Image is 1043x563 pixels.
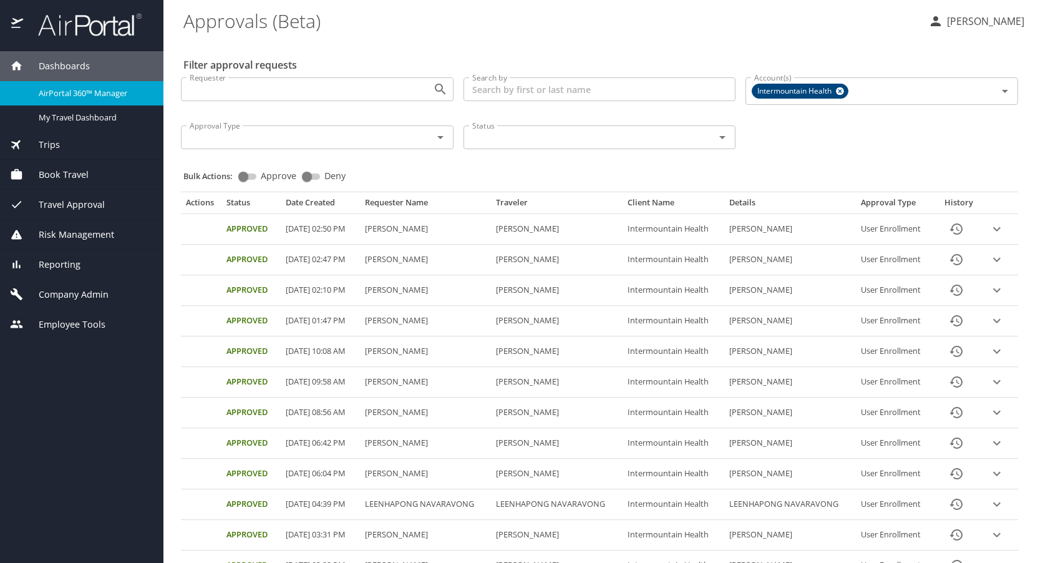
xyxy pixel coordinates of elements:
th: Details [724,197,856,213]
p: Bulk Actions: [183,170,243,182]
button: expand row [987,373,1006,391]
span: Travel Approval [23,198,105,212]
td: [PERSON_NAME] [491,245,623,275]
td: Approved [221,214,281,245]
button: expand row [987,403,1006,422]
td: Approved [221,367,281,398]
button: expand row [987,526,1006,544]
th: Actions [181,197,221,213]
td: User Enrollment [856,245,935,275]
td: [DATE] 08:56 AM [281,398,360,428]
td: User Enrollment [856,367,935,398]
td: [DATE] 04:39 PM [281,489,360,520]
button: Open [996,82,1014,100]
th: Approval Type [856,197,935,213]
td: Intermountain Health [623,428,724,459]
td: [PERSON_NAME] [360,520,492,551]
td: [PERSON_NAME] [360,245,492,275]
td: [DATE] 02:47 PM [281,245,360,275]
td: Intermountain Health [623,459,724,489]
td: User Enrollment [856,520,935,551]
td: [DATE] 06:42 PM [281,428,360,459]
input: Search by first or last name [463,77,736,101]
th: Client Name [623,197,724,213]
td: [PERSON_NAME] [491,520,623,551]
td: User Enrollment [856,214,935,245]
button: expand row [987,220,1006,238]
button: History [941,489,971,519]
td: Intermountain Health [623,275,724,306]
td: [DATE] 06:04 PM [281,459,360,489]
p: [PERSON_NAME] [943,14,1024,29]
span: AirPortal 360™ Manager [39,87,148,99]
button: expand row [987,281,1006,300]
button: History [941,520,971,550]
td: [PERSON_NAME] [724,398,856,428]
td: [PERSON_NAME] [724,459,856,489]
td: [PERSON_NAME] [724,306,856,336]
button: Open [714,129,731,146]
td: User Enrollment [856,306,935,336]
td: User Enrollment [856,428,935,459]
td: [PERSON_NAME] [724,336,856,367]
button: Open [432,81,449,98]
td: User Enrollment [856,489,935,520]
td: [PERSON_NAME] [491,336,623,367]
td: Intermountain Health [623,398,724,428]
button: History [941,214,971,244]
td: Intermountain Health [623,520,724,551]
span: Trips [23,138,60,152]
td: [PERSON_NAME] [724,428,856,459]
td: [PERSON_NAME] [360,306,492,336]
span: Dashboards [23,59,90,73]
td: User Enrollment [856,398,935,428]
th: Traveler [491,197,623,213]
button: History [941,459,971,489]
td: [DATE] 01:47 PM [281,306,360,336]
td: [PERSON_NAME] [724,214,856,245]
button: History [941,336,971,366]
td: LEENHAPONG NAVARAVONG [360,489,492,520]
td: [PERSON_NAME] [360,459,492,489]
td: [PERSON_NAME] [360,214,492,245]
button: History [941,428,971,458]
span: My Travel Dashboard [39,112,148,124]
span: Employee Tools [23,318,105,331]
th: Requester Name [360,197,492,213]
td: [DATE] 03:31 PM [281,520,360,551]
button: History [941,367,971,397]
td: [PERSON_NAME] [360,367,492,398]
button: History [941,275,971,305]
button: expand row [987,495,1006,514]
td: [PERSON_NAME] [360,398,492,428]
button: History [941,398,971,428]
td: Intermountain Health [623,306,724,336]
td: User Enrollment [856,336,935,367]
img: icon-airportal.png [11,12,24,37]
td: [DATE] 10:08 AM [281,336,360,367]
td: [DATE] 02:50 PM [281,214,360,245]
td: [PERSON_NAME] [724,367,856,398]
td: LEENHAPONG NAVARAVONG [724,489,856,520]
td: Intermountain Health [623,214,724,245]
td: [PERSON_NAME] [360,275,492,306]
h2: Filter approval requests [183,55,297,75]
td: LEENHAPONG NAVARAVONG [491,489,623,520]
span: Reporting [23,258,80,272]
th: History [935,197,982,213]
td: [PERSON_NAME] [724,275,856,306]
td: Approved [221,398,281,428]
td: Approved [221,275,281,306]
button: History [941,306,971,336]
button: expand row [987,311,1006,330]
span: Company Admin [23,288,109,301]
span: Intermountain Health [752,85,839,98]
span: Risk Management [23,228,114,242]
button: expand row [987,342,1006,361]
button: expand row [987,250,1006,269]
td: Intermountain Health [623,489,724,520]
td: Approved [221,306,281,336]
td: [DATE] 02:10 PM [281,275,360,306]
td: Intermountain Health [623,245,724,275]
td: [PERSON_NAME] [491,459,623,489]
